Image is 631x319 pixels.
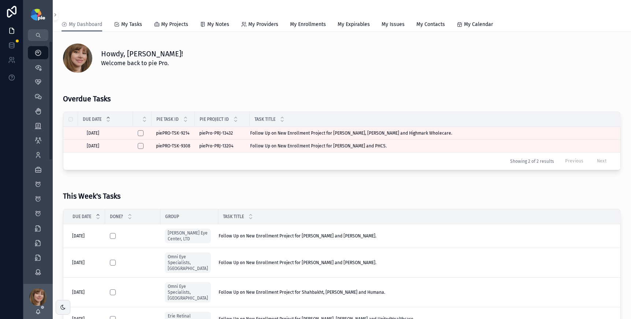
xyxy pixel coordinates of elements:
a: My Tasks [114,18,142,33]
span: My Projects [161,21,188,28]
span: My Providers [248,21,278,28]
span: Done? [110,214,123,219]
a: piePRO-TSK-9214 [156,130,190,136]
span: [DATE] [72,289,85,295]
a: My Issues [382,18,405,33]
a: My Expirables [338,18,370,33]
span: Omni Eye Specialists, [GEOGRAPHIC_DATA] [168,254,208,271]
span: [DATE] [87,143,99,149]
span: My Calendar [464,21,493,28]
a: My Contacts [416,18,445,33]
span: [PERSON_NAME] Eye Center, LTD [168,230,208,242]
span: Group [165,214,179,219]
span: My Contacts [416,21,445,28]
span: piePRO-TSK-9214 [156,130,189,136]
a: Follow Up on New Enrollment Project for Shahbakht, [PERSON_NAME] and Humana. [219,289,611,295]
span: My Notes [207,21,229,28]
span: piePro-PRJ-13204 [199,143,233,149]
span: My Issues [382,21,405,28]
span: Welcome back to pie Pro. [101,59,183,68]
h3: Overdue Tasks [63,93,111,104]
a: My Providers [241,18,278,33]
a: Omni Eye Specialists, [GEOGRAPHIC_DATA] [165,281,214,304]
a: [DATE] [72,260,101,266]
h3: This Week's Tasks [63,191,120,202]
a: [DATE] [72,233,101,239]
span: My Expirables [338,21,370,28]
span: My Enrollments [290,21,326,28]
span: Task Title [223,214,244,219]
h1: Howdy, [PERSON_NAME]! [101,49,183,59]
a: piePro-PRJ-13204 [199,143,245,149]
a: My Calendar [457,18,493,33]
a: Omni Eye Specialists, [GEOGRAPHIC_DATA] [165,282,211,303]
span: Follow Up on New Enrollment Project for [PERSON_NAME], [PERSON_NAME] and Highmark Wholecare. [250,130,452,136]
span: Follow Up on New Enrollment Project for [PERSON_NAME] and [PERSON_NAME]. [219,233,376,239]
a: My Projects [154,18,188,33]
a: [PERSON_NAME] Eye Center, LTD [165,229,211,243]
a: My Enrollments [290,18,326,33]
a: My Dashboard [62,18,102,32]
a: [PERSON_NAME] Eye Center, LTD [165,227,214,245]
span: My Dashboard [69,21,102,28]
span: Showing 2 of 2 results [510,158,554,164]
span: My Tasks [121,21,142,28]
img: App logo [31,9,45,20]
a: piePRO-TSK-9308 [156,143,190,149]
span: [DATE] [72,233,85,239]
span: Follow Up on New Enrollment Project for Shahbakht, [PERSON_NAME] and Humana. [219,289,385,295]
a: Follow Up on New Enrollment Project for [PERSON_NAME] and [PERSON_NAME]. [219,233,611,239]
div: scrollable content [23,41,53,284]
a: [DATE] [72,289,101,295]
span: Due Date [73,214,91,219]
a: Omni Eye Specialists, [GEOGRAPHIC_DATA] [165,252,211,273]
a: [DATE] [87,143,129,149]
a: [DATE] [87,130,129,136]
span: Follow Up on New Enrollment Project for [PERSON_NAME] and PHCS. [250,143,387,149]
span: Pie Task ID [156,116,179,122]
span: Pie Project ID [200,116,229,122]
a: Follow Up on New Enrollment Project for [PERSON_NAME] and [PERSON_NAME]. [219,260,611,266]
iframe: Spotlight [1,35,8,42]
span: [DATE] [72,260,85,266]
span: Follow Up on New Enrollment Project for [PERSON_NAME] and [PERSON_NAME]. [219,260,376,266]
a: My Notes [200,18,229,33]
a: Omni Eye Specialists, [GEOGRAPHIC_DATA] [165,251,214,274]
a: Follow Up on New Enrollment Project for [PERSON_NAME] and PHCS. [250,143,611,149]
span: [DATE] [87,130,99,136]
span: Task Title [255,116,275,122]
span: Omni Eye Specialists, [GEOGRAPHIC_DATA] [168,284,208,301]
span: Due Date [83,116,101,122]
span: piePro-PRJ-13432 [199,130,233,136]
a: Follow Up on New Enrollment Project for [PERSON_NAME], [PERSON_NAME] and Highmark Wholecare. [250,130,611,136]
a: piePro-PRJ-13432 [199,130,245,136]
